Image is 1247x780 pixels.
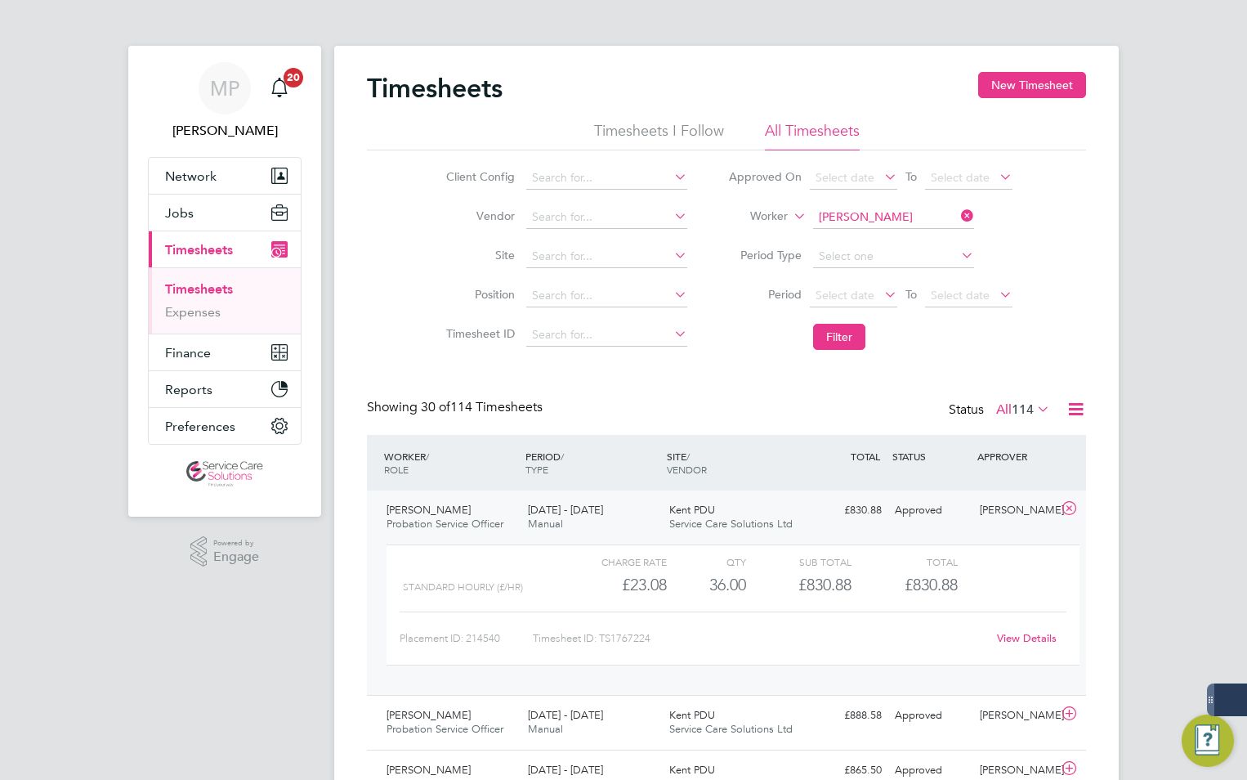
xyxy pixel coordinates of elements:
[669,763,715,777] span: Kent PDU
[1012,401,1034,418] span: 114
[148,62,302,141] a: MP[PERSON_NAME]
[728,169,802,184] label: Approved On
[765,121,860,150] li: All Timesheets
[367,72,503,105] h2: Timesheets
[669,722,793,736] span: Service Care Solutions Ltd
[996,401,1050,418] label: All
[149,158,301,194] button: Network
[165,304,221,320] a: Expenses
[186,461,263,487] img: servicecare-logo-retina.png
[931,288,990,303] span: Select date
[421,399,543,415] span: 114 Timesheets
[728,248,802,262] label: Period Type
[816,170,874,185] span: Select date
[526,324,687,347] input: Search for...
[526,245,687,268] input: Search for...
[803,497,888,524] div: £830.88
[387,708,471,722] span: [PERSON_NAME]
[669,503,715,517] span: Kent PDU
[901,284,922,305] span: To
[851,552,957,572] div: Total
[148,121,302,141] span: Michael Potts
[149,267,301,334] div: Timesheets
[165,345,211,361] span: Finance
[441,248,515,262] label: Site
[387,763,471,777] span: [PERSON_NAME]
[973,702,1058,729] div: [PERSON_NAME]
[213,550,259,564] span: Engage
[149,408,301,444] button: Preferences
[667,463,707,476] span: VENDOR
[528,763,603,777] span: [DATE] - [DATE]
[561,572,667,598] div: £23.08
[526,206,687,229] input: Search for...
[561,552,667,572] div: Charge rate
[149,334,301,370] button: Finance
[888,497,973,524] div: Approved
[746,572,851,598] div: £830.88
[888,442,973,471] div: STATUS
[149,195,301,231] button: Jobs
[213,536,259,550] span: Powered by
[190,536,260,567] a: Powered byEngage
[888,702,973,729] div: Approved
[528,517,563,531] span: Manual
[973,497,1058,524] div: [PERSON_NAME]
[663,442,804,484] div: SITE
[521,442,663,484] div: PERIOD
[686,450,690,463] span: /
[165,168,217,184] span: Network
[669,517,793,531] span: Service Care Solutions Ltd
[528,722,563,736] span: Manual
[667,552,746,572] div: QTY
[931,170,990,185] span: Select date
[528,708,603,722] span: [DATE] - [DATE]
[728,287,802,302] label: Period
[441,287,515,302] label: Position
[210,78,239,99] span: MP
[813,324,865,350] button: Filter
[165,419,235,434] span: Preferences
[528,503,603,517] span: [DATE] - [DATE]
[128,46,321,517] nav: Main navigation
[667,572,746,598] div: 36.00
[803,702,888,729] div: £888.58
[561,450,564,463] span: /
[441,169,515,184] label: Client Config
[1182,715,1234,767] button: Engage Resource Center
[949,399,1053,422] div: Status
[165,205,194,221] span: Jobs
[441,326,515,341] label: Timesheet ID
[165,281,233,297] a: Timesheets
[400,625,533,652] div: Placement ID: 214540
[997,631,1057,645] a: View Details
[525,463,548,476] span: TYPE
[149,371,301,407] button: Reports
[714,208,788,225] label: Worker
[421,399,450,415] span: 30 of
[813,245,974,268] input: Select one
[594,121,724,150] li: Timesheets I Follow
[263,62,296,114] a: 20
[533,625,986,652] div: Timesheet ID: TS1767224
[387,722,503,736] span: Probation Service Officer
[901,166,922,187] span: To
[905,575,958,594] span: £830.88
[149,231,301,267] button: Timesheets
[441,208,515,223] label: Vendor
[367,399,546,416] div: Showing
[978,72,1086,98] button: New Timesheet
[973,442,1058,471] div: APPROVER
[384,463,409,476] span: ROLE
[526,167,687,190] input: Search for...
[387,503,471,517] span: [PERSON_NAME]
[165,242,233,258] span: Timesheets
[387,517,503,531] span: Probation Service Officer
[148,461,302,487] a: Go to home page
[165,382,212,397] span: Reports
[816,288,874,303] span: Select date
[746,552,851,572] div: Sub Total
[526,285,687,307] input: Search for...
[813,206,974,229] input: Search for...
[669,708,715,722] span: Kent PDU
